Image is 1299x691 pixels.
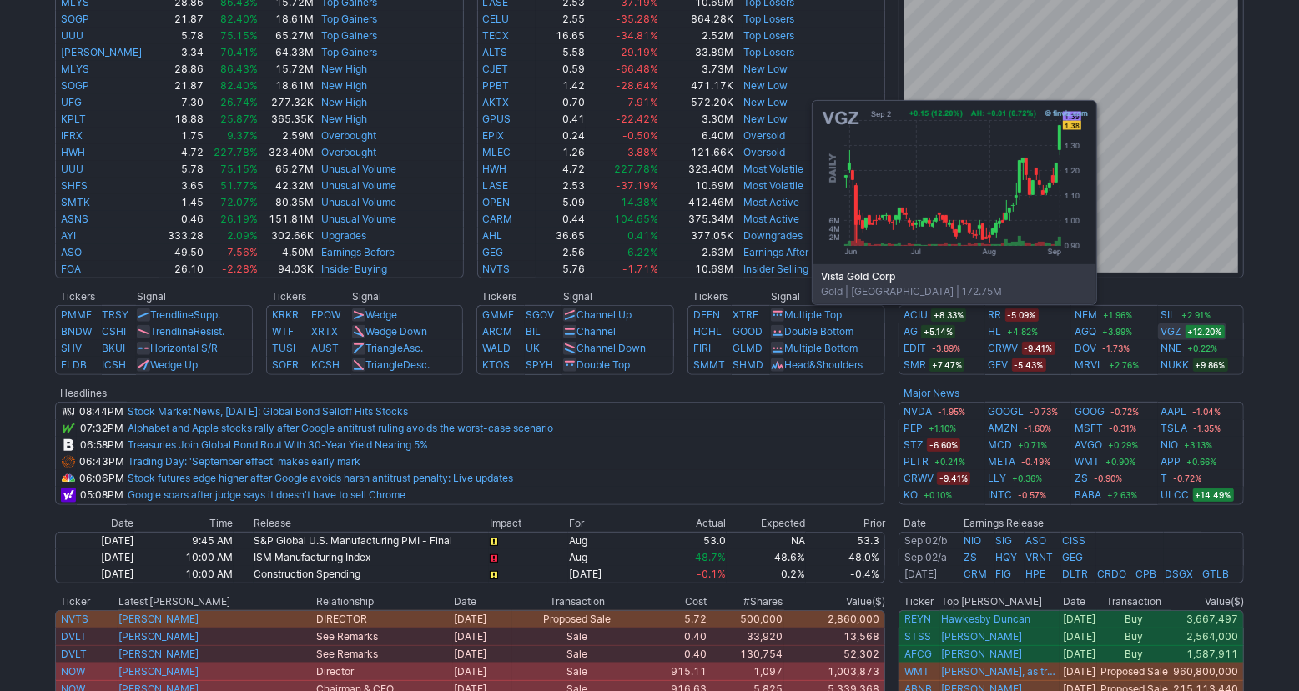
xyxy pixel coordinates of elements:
[743,146,785,158] a: Oversold
[150,342,218,354] a: Horizontal S/R
[103,325,127,338] a: CSHI
[61,113,86,125] a: KPLT
[61,630,87,643] a: DVLT
[61,13,89,25] a: SOGP
[321,63,367,75] a: New High
[622,129,658,142] span: -0.50%
[614,163,658,175] span: 227.78%
[536,178,585,194] td: 2.53
[904,487,918,503] a: KO
[159,144,204,161] td: 4.72
[989,420,1019,437] a: AMZN
[904,665,929,678] a: WMT
[483,229,503,242] a: AHL
[159,161,204,178] td: 5.78
[159,111,204,128] td: 18.88
[1075,357,1103,373] a: MRVL
[904,453,929,470] a: PLTR
[483,263,511,275] a: NVTS
[622,146,658,158] span: -3.88%
[659,194,734,211] td: 412.46M
[526,358,553,371] a: SPYH
[220,96,258,108] span: 26.74%
[964,568,988,580] a: CRM
[259,194,315,211] td: 80.35M
[989,323,1002,340] a: HL
[1097,568,1126,580] a: CRDO
[784,308,842,321] a: Multiple Top
[483,96,510,108] a: AKTX
[904,387,959,399] a: Major News
[159,94,204,111] td: 7.30
[743,213,799,225] a: Most Active
[159,78,204,94] td: 21.87
[259,161,315,178] td: 65.27M
[61,63,89,75] a: MLYS
[321,79,367,92] a: New High
[536,44,585,61] td: 5.58
[996,551,1018,563] a: HQY
[526,325,541,338] a: BIL
[227,129,258,142] span: 9.37%
[536,194,585,211] td: 5.09
[536,28,585,44] td: 16.65
[616,179,658,192] span: -37.19%
[482,325,512,338] a: ARCM
[536,11,585,28] td: 2.55
[483,46,508,58] a: ALTS
[576,308,632,321] a: Channel Up
[483,246,504,258] a: GEG
[259,44,315,61] td: 64.33M
[321,29,377,42] a: Top Gainers
[1161,323,1182,340] a: VGZ
[103,358,127,371] a: ICSH
[1075,323,1096,340] a: AGQ
[536,144,585,161] td: 1.26
[61,79,89,92] a: SOGP
[743,63,788,75] a: New Low
[159,178,204,194] td: 3.65
[743,179,803,192] a: Most Volatile
[259,28,315,44] td: 65.27M
[321,246,395,258] a: Earnings Before
[220,79,258,92] span: 82.40%
[904,470,934,487] a: CRWV
[659,28,734,44] td: 2.52M
[1025,551,1053,563] a: VRNT
[743,196,799,208] a: Most Active
[743,246,808,258] a: Earnings After
[61,179,88,192] a: SHFS
[159,11,204,28] td: 21.87
[1062,534,1085,547] a: CISS
[1075,307,1097,323] a: NEM
[61,163,83,175] a: UUU
[272,342,295,354] a: TUSI
[259,11,315,28] td: 18.61M
[743,13,794,25] a: Top Losers
[659,44,734,61] td: 33.89M
[904,307,928,323] a: ACIU
[61,325,92,338] a: BNDW
[159,28,204,44] td: 5.78
[103,308,129,321] a: TRSY
[576,325,616,338] a: Channel
[150,308,220,321] a: TrendlineSupp.
[627,229,658,242] span: 0.41%
[159,61,204,78] td: 28.86
[259,78,315,94] td: 18.61M
[743,113,788,125] a: New Low
[526,308,554,321] a: SGOV
[659,78,734,94] td: 471.17K
[150,358,198,371] a: Wedge Up
[61,46,142,58] a: [PERSON_NAME]
[904,551,947,563] a: Sep 02/a
[403,342,423,354] span: Asc.
[616,29,658,42] span: -34.81%
[128,405,408,418] a: Stock Market News, [DATE]: Global Bond Selloff Hits Stocks
[482,342,511,354] a: WALD
[159,244,204,261] td: 49.50
[1075,420,1103,437] a: MSFT
[61,229,76,242] a: AYI
[536,94,585,111] td: 0.70
[159,211,204,228] td: 0.46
